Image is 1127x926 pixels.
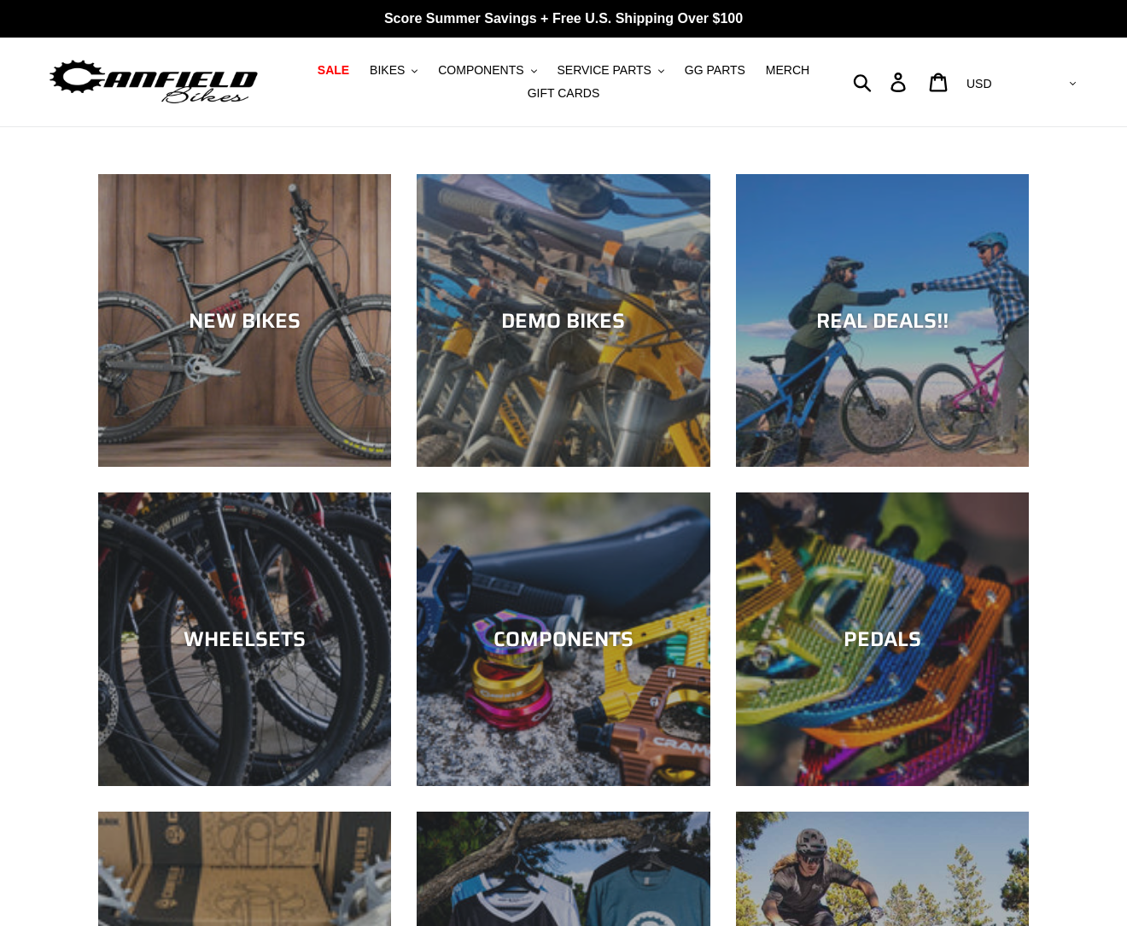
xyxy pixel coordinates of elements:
[519,82,609,105] a: GIFT CARDS
[98,308,391,333] div: NEW BIKES
[685,63,745,78] span: GG PARTS
[361,59,426,82] button: BIKES
[548,59,672,82] button: SERVICE PARTS
[766,63,809,78] span: MERCH
[438,63,523,78] span: COMPONENTS
[417,492,709,785] a: COMPONENTS
[557,63,651,78] span: SERVICE PARTS
[736,492,1029,785] a: PEDALS
[417,308,709,333] div: DEMO BIKES
[318,63,349,78] span: SALE
[98,174,391,467] a: NEW BIKES
[417,174,709,467] a: DEMO BIKES
[676,59,754,82] a: GG PARTS
[757,59,818,82] a: MERCH
[98,492,391,785] a: WHEELSETS
[370,63,405,78] span: BIKES
[98,627,391,652] div: WHEELSETS
[736,627,1029,652] div: PEDALS
[429,59,545,82] button: COMPONENTS
[528,86,600,101] span: GIFT CARDS
[47,55,260,109] img: Canfield Bikes
[417,627,709,652] div: COMPONENTS
[736,174,1029,467] a: REAL DEALS!!
[736,308,1029,333] div: REAL DEALS!!
[309,59,358,82] a: SALE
